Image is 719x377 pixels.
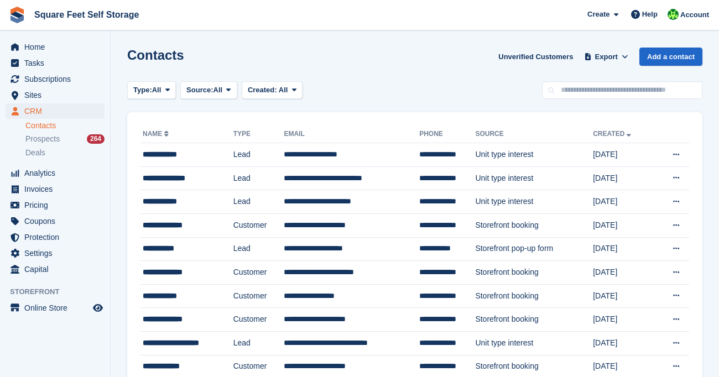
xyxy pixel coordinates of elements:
div: 264 [87,134,105,144]
a: Add a contact [639,48,702,66]
td: [DATE] [593,190,654,214]
span: Source: [186,85,213,96]
td: [DATE] [593,213,654,237]
span: Capital [24,261,91,277]
td: Unit type interest [475,143,593,167]
a: menu [6,55,105,71]
a: menu [6,39,105,55]
button: Created: All [242,81,303,100]
span: Settings [24,245,91,261]
span: Pricing [24,197,91,213]
span: All [279,86,288,94]
a: Created [593,130,633,138]
span: Subscriptions [24,71,91,87]
td: Storefront booking [475,308,593,332]
td: Storefront booking [475,261,593,285]
a: menu [6,71,105,87]
td: [DATE] [593,237,654,261]
a: menu [6,197,105,213]
td: Lead [233,331,284,355]
td: Storefront booking [475,284,593,308]
td: Lead [233,237,284,261]
a: menu [6,87,105,103]
h1: Contacts [127,48,184,62]
a: Prospects 264 [25,133,105,145]
span: Create [587,9,609,20]
span: Help [642,9,658,20]
a: menu [6,213,105,229]
a: Name [143,130,171,138]
span: Account [680,9,709,20]
button: Export [582,48,631,66]
button: Type: All [127,81,176,100]
td: Unit type interest [475,166,593,190]
span: Storefront [10,286,110,297]
span: All [213,85,223,96]
th: Email [284,125,419,143]
span: Type: [133,85,152,96]
span: Invoices [24,181,91,197]
span: Analytics [24,165,91,181]
span: Prospects [25,134,60,144]
td: Unit type interest [475,190,593,214]
span: Coupons [24,213,91,229]
td: Customer [233,308,284,332]
span: Deals [25,148,45,158]
span: Export [595,51,618,62]
td: Lead [233,166,284,190]
th: Source [475,125,593,143]
td: Storefront pop-up form [475,237,593,261]
button: Source: All [180,81,237,100]
a: menu [6,245,105,261]
td: Unit type interest [475,331,593,355]
td: [DATE] [593,308,654,332]
td: [DATE] [593,143,654,167]
td: Customer [233,261,284,285]
td: [DATE] [593,261,654,285]
span: All [152,85,161,96]
img: Lorraine Cassidy [668,9,679,20]
td: [DATE] [593,284,654,308]
span: Created: [248,86,277,94]
a: menu [6,165,105,181]
span: CRM [24,103,91,119]
span: Home [24,39,91,55]
td: Lead [233,190,284,214]
a: menu [6,103,105,119]
span: Sites [24,87,91,103]
a: menu [6,261,105,277]
a: Square Feet Self Storage [30,6,143,24]
a: menu [6,181,105,197]
span: Protection [24,229,91,245]
span: Online Store [24,300,91,316]
span: Tasks [24,55,91,71]
td: Customer [233,284,284,308]
td: [DATE] [593,166,654,190]
a: Deals [25,147,105,159]
a: Unverified Customers [494,48,577,66]
th: Phone [419,125,475,143]
th: Type [233,125,284,143]
img: stora-icon-8386f47178a22dfd0bd8f6a31ec36ba5ce8667c1dd55bd0f319d3a0aa187defe.svg [9,7,25,23]
a: Preview store [91,301,105,315]
td: Customer [233,213,284,237]
td: Storefront booking [475,213,593,237]
a: menu [6,300,105,316]
td: [DATE] [593,331,654,355]
a: Contacts [25,121,105,131]
a: menu [6,229,105,245]
td: Lead [233,143,284,167]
